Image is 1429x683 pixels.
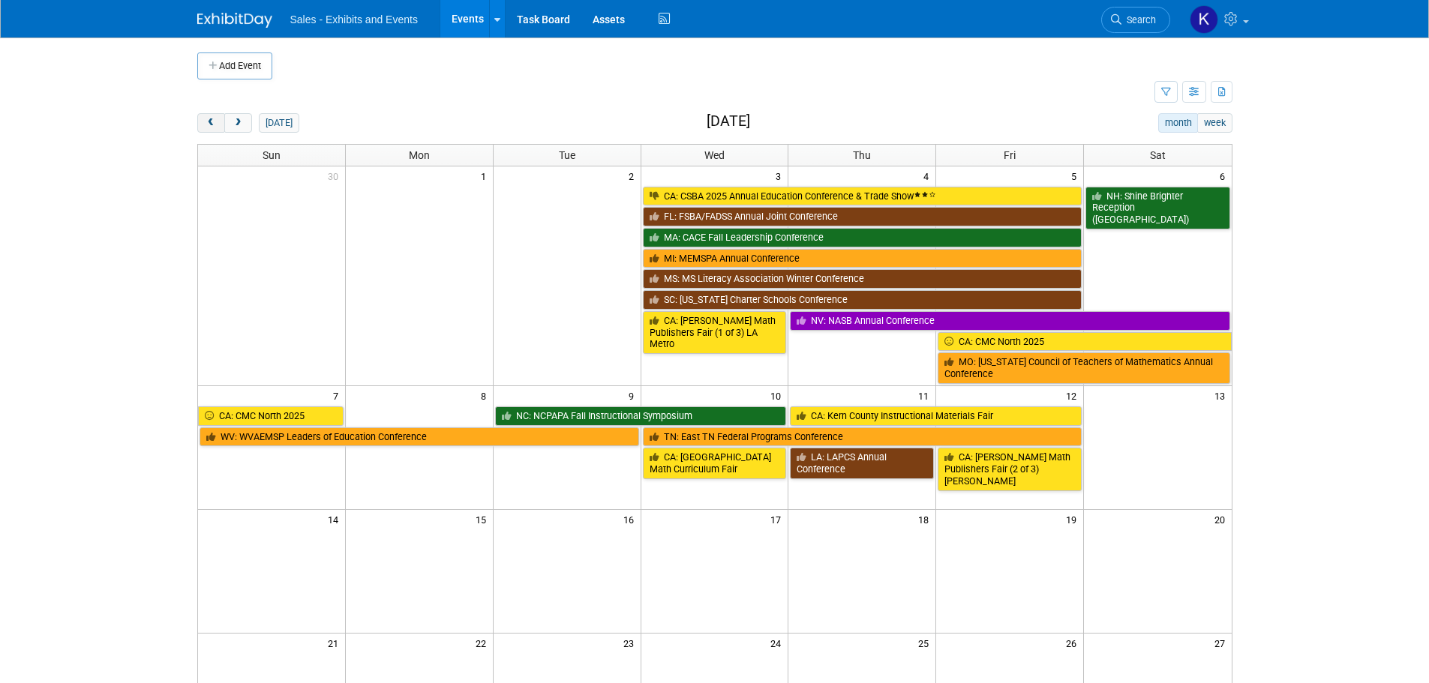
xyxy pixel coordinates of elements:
span: 1 [479,166,493,185]
a: WV: WVAEMSP Leaders of Education Conference [200,427,639,447]
span: 12 [1064,386,1083,405]
span: 8 [479,386,493,405]
a: CA: [PERSON_NAME] Math Publishers Fair (2 of 3) [PERSON_NAME] [938,448,1082,490]
span: Sat [1150,149,1166,161]
a: SC: [US_STATE] Charter Schools Conference [643,290,1082,310]
a: CA: CMC North 2025 [198,406,344,426]
span: 22 [474,634,493,652]
button: next [224,113,252,133]
span: 17 [769,510,788,529]
span: 9 [627,386,641,405]
span: 20 [1213,510,1232,529]
img: ExhibitDay [197,13,272,28]
span: Thu [853,149,871,161]
span: 18 [917,510,935,529]
span: 10 [769,386,788,405]
a: MA: CACE Fall Leadership Conference [643,228,1082,247]
span: 19 [1064,510,1083,529]
img: Kara Haven [1190,5,1218,34]
a: MS: MS Literacy Association Winter Conference [643,269,1082,289]
a: NV: NASB Annual Conference [790,311,1229,331]
span: 30 [326,166,345,185]
a: LA: LAPCS Annual Conference [790,448,934,478]
a: FL: FSBA/FADSS Annual Joint Conference [643,207,1082,226]
button: Add Event [197,52,272,79]
button: [DATE] [259,113,299,133]
span: 4 [922,166,935,185]
span: 6 [1218,166,1232,185]
span: 24 [769,634,788,652]
span: Tue [559,149,575,161]
span: Search [1121,14,1156,25]
a: Search [1101,7,1170,33]
span: 11 [917,386,935,405]
span: 13 [1213,386,1232,405]
span: 16 [622,510,641,529]
span: 7 [332,386,345,405]
a: CA: CMC North 2025 [938,332,1231,352]
a: CA: Kern County Instructional Materials Fair [790,406,1082,426]
button: week [1197,113,1232,133]
a: MI: MEMSPA Annual Conference [643,249,1082,268]
span: 23 [622,634,641,652]
a: TN: East TN Federal Programs Conference [643,427,1082,447]
h2: [DATE] [707,113,750,130]
span: 5 [1070,166,1083,185]
a: NC: NCPAPA Fall Instructional Symposium [495,406,787,426]
button: month [1158,113,1198,133]
span: 2 [627,166,641,185]
span: Fri [1004,149,1016,161]
span: Wed [704,149,725,161]
a: CA: CSBA 2025 Annual Education Conference & Trade Show [643,187,1082,206]
span: 27 [1213,634,1232,652]
a: CA: [GEOGRAPHIC_DATA] Math Curriculum Fair [643,448,787,478]
a: MO: [US_STATE] Council of Teachers of Mathematics Annual Conference [938,352,1229,383]
span: 14 [326,510,345,529]
span: 21 [326,634,345,652]
button: prev [197,113,225,133]
span: Mon [409,149,430,161]
span: 3 [774,166,788,185]
span: Sun [263,149,281,161]
span: 15 [474,510,493,529]
span: 26 [1064,634,1083,652]
a: CA: [PERSON_NAME] Math Publishers Fair (1 of 3) LA Metro [643,311,787,354]
span: 25 [917,634,935,652]
span: Sales - Exhibits and Events [290,13,418,25]
a: NH: Shine Brighter Reception ([GEOGRAPHIC_DATA]) [1085,187,1229,229]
